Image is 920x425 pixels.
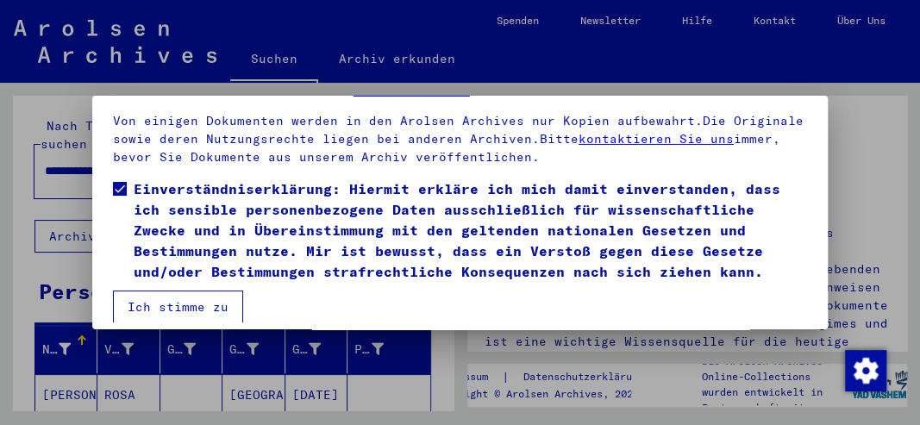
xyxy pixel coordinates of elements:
a: kontaktieren Sie uns [579,131,734,147]
span: Einverständniserklärung: Hiermit erkläre ich mich damit einverstanden, dass ich sensible personen... [134,178,808,282]
button: Ich stimme zu [113,291,243,323]
a: Datenrichtlinie [354,83,470,98]
img: Zustimmung ändern [845,350,886,391]
p: Von einigen Dokumenten werden in den Arolsen Archives nur Kopien aufbewahrt.Die Originale sowie d... [113,112,808,166]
